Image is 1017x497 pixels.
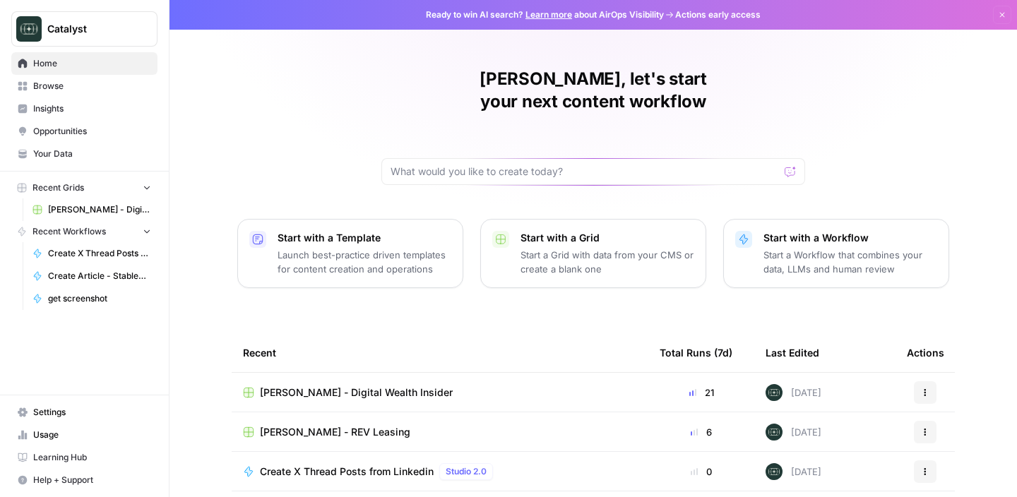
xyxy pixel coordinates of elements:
[660,385,743,400] div: 21
[48,270,151,282] span: Create Article - StableDash
[16,16,42,42] img: Catalyst Logo
[33,80,151,92] span: Browse
[446,465,487,478] span: Studio 2.0
[766,463,783,480] img: lkqc6w5wqsmhugm7jkiokl0d6w4g
[278,231,451,245] p: Start with a Template
[723,219,949,288] button: Start with a WorkflowStart a Workflow that combines your data, LLMs and human review
[763,248,937,276] p: Start a Workflow that combines your data, LLMs and human review
[766,424,783,441] img: lkqc6w5wqsmhugm7jkiokl0d6w4g
[47,22,133,36] span: Catalyst
[26,287,157,310] a: get screenshot
[260,385,453,400] span: [PERSON_NAME] - Digital Wealth Insider
[243,425,637,439] a: [PERSON_NAME] - REV Leasing
[260,425,410,439] span: [PERSON_NAME] - REV Leasing
[33,102,151,115] span: Insights
[480,219,706,288] button: Start with a GridStart a Grid with data from your CMS or create a blank one
[766,333,819,372] div: Last Edited
[278,248,451,276] p: Launch best-practice driven templates for content creation and operations
[11,11,157,47] button: Workspace: Catalyst
[33,125,151,138] span: Opportunities
[33,148,151,160] span: Your Data
[260,465,434,479] span: Create X Thread Posts from Linkedin
[11,97,157,120] a: Insights
[26,242,157,265] a: Create X Thread Posts from Linkedin
[525,9,572,20] a: Learn more
[381,68,805,113] h1: [PERSON_NAME], let's start your next content workflow
[243,385,637,400] a: [PERSON_NAME] - Digital Wealth Insider
[11,401,157,424] a: Settings
[243,463,637,480] a: Create X Thread Posts from LinkedinStudio 2.0
[766,463,821,480] div: [DATE]
[243,333,637,372] div: Recent
[521,231,694,245] p: Start with a Grid
[48,203,151,216] span: [PERSON_NAME] - Digital Wealth Insider
[32,225,106,238] span: Recent Workflows
[391,164,779,179] input: What would you like to create today?
[426,8,664,21] span: Ready to win AI search? about AirOps Visibility
[11,75,157,97] a: Browse
[33,429,151,441] span: Usage
[33,406,151,419] span: Settings
[48,292,151,305] span: get screenshot
[660,333,732,372] div: Total Runs (7d)
[11,52,157,75] a: Home
[11,469,157,491] button: Help + Support
[33,474,151,486] span: Help + Support
[33,451,151,464] span: Learning Hub
[33,57,151,70] span: Home
[660,425,743,439] div: 6
[11,143,157,165] a: Your Data
[660,465,743,479] div: 0
[11,446,157,469] a: Learning Hub
[11,221,157,242] button: Recent Workflows
[26,198,157,221] a: [PERSON_NAME] - Digital Wealth Insider
[521,248,694,276] p: Start a Grid with data from your CMS or create a blank one
[237,219,463,288] button: Start with a TemplateLaunch best-practice driven templates for content creation and operations
[766,384,821,401] div: [DATE]
[675,8,761,21] span: Actions early access
[48,247,151,260] span: Create X Thread Posts from Linkedin
[11,424,157,446] a: Usage
[766,384,783,401] img: lkqc6w5wqsmhugm7jkiokl0d6w4g
[766,424,821,441] div: [DATE]
[11,120,157,143] a: Opportunities
[11,177,157,198] button: Recent Grids
[907,333,944,372] div: Actions
[32,181,84,194] span: Recent Grids
[26,265,157,287] a: Create Article - StableDash
[763,231,937,245] p: Start with a Workflow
